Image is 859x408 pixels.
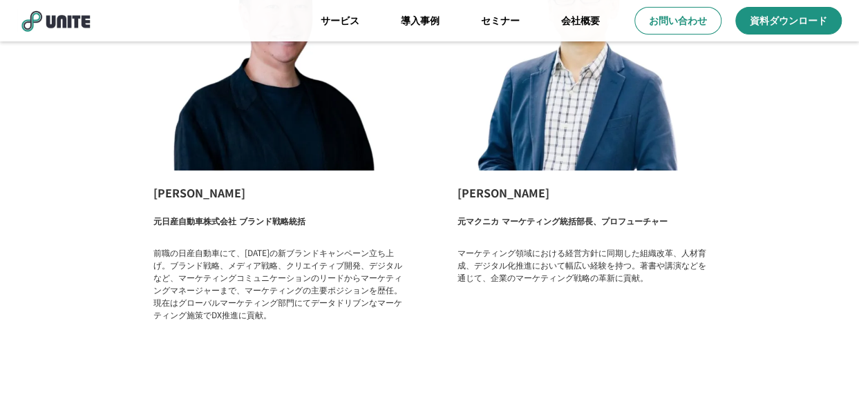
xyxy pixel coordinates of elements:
p: [PERSON_NAME] [457,184,706,201]
p: [PERSON_NAME] [153,184,402,201]
p: 前職の日産自動車にて、[DATE]の新ブランドキャンペーン立ち上げ。ブランド戦略、メディア戦略、クリエイティブ開発、デジタルなど、マーケティングコミュニケーションのリードからマーケティングマネー... [153,246,402,321]
a: 資料ダウンロード [735,7,842,35]
iframe: Chat Widget [790,342,859,408]
p: お問い合わせ [649,14,707,28]
a: お問い合わせ [634,7,721,35]
p: 元日産自動車株式会社 ブランド戦略統括 [153,215,305,233]
p: 元マクニカ マーケティング統括部長、プロフューチャー [457,215,668,233]
p: 資料ダウンロード [750,14,827,28]
p: マーケティング領域における経営方針に同期した組織改革、人材育成、デジタル化推進において幅広い経験を持つ。著書や講演などを通じて、企業のマーケティング戦略の革新に貢献。 [457,246,706,284]
div: チャットウィジェット [790,342,859,408]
